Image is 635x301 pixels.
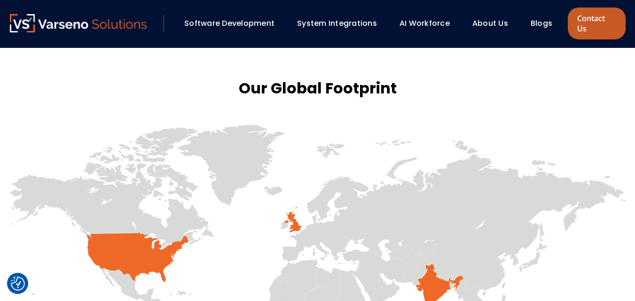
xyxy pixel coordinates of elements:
[10,14,147,32] img: Varseno Solutions – Product Engineering & IT Services
[568,8,625,39] a: Contact Us
[10,14,147,33] a: Varseno Solutions – Product Engineering & IT Services
[292,15,390,31] div: System Integrations
[400,18,450,29] a: AI Workforce
[526,15,565,31] div: Blogs
[11,277,25,291] img: Revisit consent button
[395,15,463,31] div: AI Workforce
[472,18,508,29] a: About Us
[468,15,521,31] div: About Us
[531,18,552,29] a: Blogs
[11,277,25,291] button: Cookie Settings
[239,78,397,99] h2: Our Global Footprint
[184,18,274,29] a: Software Development
[297,18,377,29] a: System Integrations
[180,15,288,31] div: Software Development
